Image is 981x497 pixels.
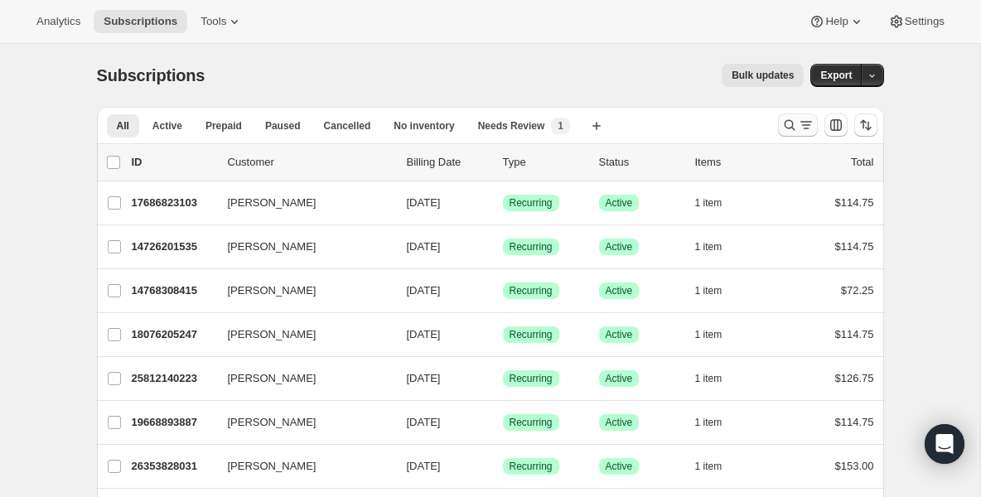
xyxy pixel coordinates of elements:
p: Customer [228,154,394,171]
span: Recurring [510,460,553,473]
span: [DATE] [407,416,441,428]
span: Subscriptions [97,66,205,84]
span: Recurring [510,284,553,297]
button: [PERSON_NAME] [218,453,384,480]
span: Active [606,372,633,385]
button: [PERSON_NAME] [218,321,384,348]
p: 25812140223 [132,370,215,387]
button: 1 item [695,191,741,215]
span: [PERSON_NAME] [228,414,317,431]
div: Items [695,154,778,171]
div: Type [503,154,586,171]
span: $114.75 [835,416,874,428]
button: [PERSON_NAME] [218,190,384,216]
p: ID [132,154,215,171]
button: 1 item [695,411,741,434]
div: 19668893887[PERSON_NAME][DATE]SuccessRecurringSuccessActive1 item$114.75 [132,411,874,434]
p: Total [851,154,873,171]
span: Active [152,119,182,133]
button: Customize table column order and visibility [824,113,848,137]
span: Recurring [510,416,553,429]
span: 1 item [695,284,722,297]
span: [PERSON_NAME] [228,370,317,387]
div: 25812140223[PERSON_NAME][DATE]SuccessRecurringSuccessActive1 item$126.75 [132,367,874,390]
span: [PERSON_NAME] [228,458,317,475]
p: Billing Date [407,154,490,171]
span: [DATE] [407,372,441,384]
button: 1 item [695,235,741,258]
span: $153.00 [835,460,874,472]
span: 1 item [695,240,722,253]
span: [DATE] [407,196,441,209]
button: Tools [191,10,253,33]
span: $72.25 [841,284,874,297]
p: 17686823103 [132,195,215,211]
span: 1 item [695,372,722,385]
button: 1 item [695,323,741,346]
div: IDCustomerBilling DateTypeStatusItemsTotal [132,154,874,171]
span: Recurring [510,196,553,210]
span: Settings [905,15,945,28]
span: Bulk updates [732,69,794,82]
button: Search and filter results [778,113,818,137]
span: [PERSON_NAME] [228,239,317,255]
button: 1 item [695,455,741,478]
span: Cancelled [324,119,371,133]
span: Active [606,328,633,341]
button: Sort the results [854,113,877,137]
span: [DATE] [407,240,441,253]
span: [PERSON_NAME] [228,326,317,343]
span: Export [820,69,852,82]
button: Export [810,64,862,87]
span: 1 item [695,460,722,473]
span: All [117,119,129,133]
p: Status [599,154,682,171]
p: 19668893887 [132,414,215,431]
span: $114.75 [835,240,874,253]
span: Tools [201,15,226,28]
span: Active [606,196,633,210]
button: [PERSON_NAME] [218,409,384,436]
span: 1 item [695,416,722,429]
span: $114.75 [835,328,874,340]
p: 14726201535 [132,239,215,255]
span: 1 item [695,328,722,341]
div: 14768308415[PERSON_NAME][DATE]SuccessRecurringSuccessActive1 item$72.25 [132,279,874,302]
button: 1 item [695,279,741,302]
span: [DATE] [407,328,441,340]
div: 18076205247[PERSON_NAME][DATE]SuccessRecurringSuccessActive1 item$114.75 [132,323,874,346]
button: Subscriptions [94,10,187,33]
span: Help [825,15,848,28]
span: Subscriptions [104,15,177,28]
p: 14768308415 [132,282,215,299]
span: Recurring [510,372,553,385]
button: Bulk updates [722,64,804,87]
div: 17686823103[PERSON_NAME][DATE]SuccessRecurringSuccessActive1 item$114.75 [132,191,874,215]
button: [PERSON_NAME] [218,234,384,260]
span: Active [606,284,633,297]
p: 26353828031 [132,458,215,475]
div: 26353828031[PERSON_NAME][DATE]SuccessRecurringSuccessActive1 item$153.00 [132,455,874,478]
span: Active [606,416,633,429]
span: $126.75 [835,372,874,384]
span: 1 [558,119,563,133]
button: Settings [878,10,954,33]
span: $114.75 [835,196,874,209]
span: Paused [265,119,301,133]
button: Help [799,10,874,33]
button: [PERSON_NAME] [218,365,384,392]
span: Recurring [510,240,553,253]
div: Open Intercom Messenger [925,424,964,464]
button: [PERSON_NAME] [218,277,384,304]
span: Prepaid [205,119,242,133]
span: Active [606,460,633,473]
span: Active [606,240,633,253]
span: Analytics [36,15,80,28]
span: [DATE] [407,284,441,297]
button: 1 item [695,367,741,390]
span: Recurring [510,328,553,341]
span: [PERSON_NAME] [228,282,317,299]
span: [DATE] [407,460,441,472]
p: 18076205247 [132,326,215,343]
span: 1 item [695,196,722,210]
